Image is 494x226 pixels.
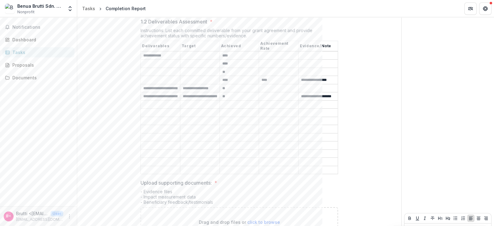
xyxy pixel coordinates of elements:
[12,62,69,68] div: Proposals
[12,74,69,81] div: Documents
[464,2,477,15] button: Partners
[2,60,74,70] a: Proposals
[421,215,429,222] button: Italicize
[459,215,467,222] button: Ordered List
[5,4,15,14] img: Benua Brutti Sdn. Bhd.
[80,4,98,13] a: Tasks
[429,215,436,222] button: Strike
[140,189,338,207] div: - Evidence files - Impact measurement data - Beneficiary feedback/testimonials
[12,25,72,30] span: Notifications
[16,217,63,222] p: [EMAIL_ADDRESS][DOMAIN_NAME]
[17,9,35,15] span: Nonprofit
[444,215,452,222] button: Heading 2
[140,18,207,25] p: 1.2 Deliverables Assessment
[140,179,212,186] p: Upload supporting documents:
[479,2,492,15] button: Get Help
[51,211,63,216] p: User
[12,36,69,43] div: Dashboard
[2,47,74,57] a: Tasks
[259,41,299,51] th: Achievement Rate
[220,41,259,51] th: Achieved
[247,220,280,225] span: click to browse
[12,49,69,56] div: Tasks
[199,219,280,225] p: Drag and drop files or
[82,5,95,12] div: Tasks
[452,215,459,222] button: Bullet List
[80,4,148,13] nav: breadcrumb
[299,41,338,51] th: Evidence/Note
[66,213,73,220] button: More
[2,35,74,45] a: Dashboard
[66,2,74,15] button: Open entity switcher
[475,215,482,222] button: Align Center
[141,41,180,51] th: Delivarables
[180,41,220,51] th: Target
[140,28,338,41] div: Instructions: List each committed deliverable from your grant agreement and provide achievement s...
[16,210,48,217] p: Brutti <[EMAIL_ADDRESS][DOMAIN_NAME]>
[482,215,490,222] button: Align Right
[2,22,74,32] button: Notifications
[437,215,444,222] button: Heading 1
[414,215,421,222] button: Underline
[2,73,74,83] a: Documents
[17,3,63,9] div: Benua Brutti Sdn. Bhd.
[6,214,11,218] div: Brutti <bruttibesi@gmail.com>
[106,5,146,12] div: Completion Report
[406,215,413,222] button: Bold
[467,215,475,222] button: Align Left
